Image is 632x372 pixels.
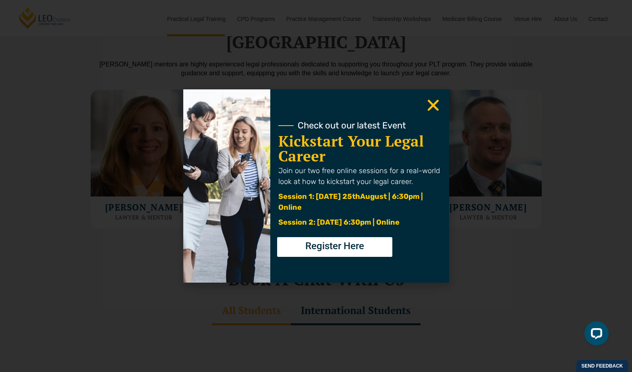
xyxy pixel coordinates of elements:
[578,318,612,352] iframe: LiveChat chat widget
[352,192,360,201] span: th
[278,218,400,227] span: Session 2: [DATE] 6:30pm | Online
[305,241,364,251] span: Register Here
[278,192,352,201] span: Session 1: [DATE] 25
[278,166,440,186] span: Join our two free online sessions for a real-world look at how to kickstart your legal career.
[277,237,392,257] a: Register Here
[425,97,441,113] a: Close
[298,121,406,130] span: Check out our latest Event
[278,131,424,166] a: Kickstart Your Legal Career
